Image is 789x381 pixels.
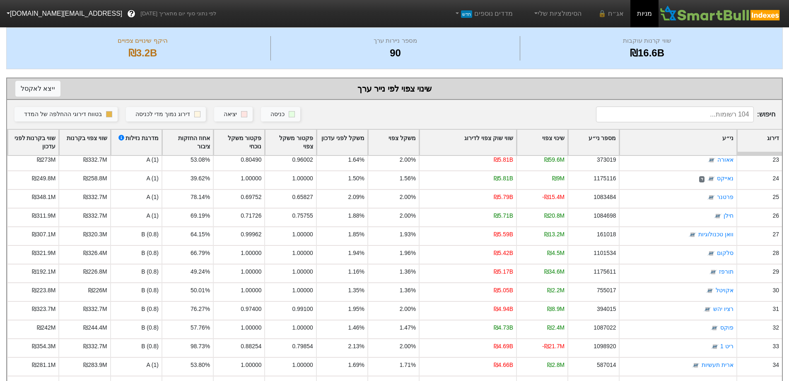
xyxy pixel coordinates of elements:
div: ₪5.05B [494,286,513,295]
div: Toggle SortBy [517,130,567,155]
div: ₪4.5M [547,249,565,257]
div: מספר ניירות ערך [273,36,518,46]
img: tase link [706,287,714,295]
div: Toggle SortBy [737,130,782,155]
div: ₪332.7M [83,211,107,220]
div: Toggle SortBy [8,130,58,155]
div: 26 [773,211,779,220]
div: Toggle SortBy [59,130,110,155]
div: ₪5.42B [494,249,513,257]
div: ₪5.79B [494,193,513,201]
div: 39.62% [191,174,210,183]
div: ₪20.8M [544,211,565,220]
div: ₪13.2M [544,230,565,239]
div: 587014 [597,361,616,369]
span: ? [129,8,134,19]
div: 1.00000 [292,249,313,257]
div: 1083484 [594,193,616,201]
div: ₪258.8M [83,174,107,183]
div: 0.69752 [241,193,261,201]
a: תורפז [719,269,734,275]
div: ₪244.4M [83,323,107,332]
div: Toggle SortBy [620,130,736,155]
div: ₪249.8M [32,174,55,183]
div: ₪34.6M [544,267,565,276]
div: 1175611 [594,267,616,276]
button: יציאה [214,107,253,122]
a: ארית תעשיות [702,362,734,369]
div: B (0.8) [110,338,162,357]
div: 1.56% [400,174,416,183]
div: ₪5.59B [494,230,513,239]
div: ₪9M [552,174,565,183]
div: 66.79% [191,249,210,257]
img: tase link [703,306,712,314]
div: 1.35% [348,286,364,295]
a: מדדים נוספיםחדש [450,5,516,22]
div: 1098920 [594,342,616,351]
a: וואן טכנולוגיות [698,231,734,238]
div: 53.08% [191,155,210,164]
div: 1.00000 [292,361,313,369]
button: דירוג נמוך מדי לכניסה [126,107,206,122]
div: Toggle SortBy [265,130,316,155]
div: 1.00000 [292,286,313,295]
div: Toggle SortBy [214,130,264,155]
div: ₪2.8M [547,361,565,369]
div: ₪59.6M [544,155,565,164]
div: ₪4.94B [494,305,513,313]
img: tase link [710,324,719,332]
div: ₪323.7M [32,305,55,313]
div: 2.00% [400,342,416,351]
div: 90 [273,46,518,61]
img: tase link [714,212,722,221]
img: tase link [707,175,715,183]
div: 2.00% [400,155,416,164]
a: אאורה [717,157,734,163]
div: 30 [773,286,779,295]
div: 50.01% [191,286,210,295]
div: 373019 [597,155,616,164]
img: SmartBull [659,5,782,22]
div: 1.00000 [241,267,261,276]
div: 1.71% [400,361,416,369]
div: 1.00000 [241,323,261,332]
div: 57.76% [191,323,210,332]
span: חדש [461,10,472,18]
div: 0.75755 [292,211,313,220]
div: ₪192.1M [32,267,55,276]
div: Toggle SortBy [317,130,367,155]
span: חיפוש : [596,107,775,122]
div: 0.79854 [292,342,313,351]
div: 1.46% [348,323,364,332]
div: 27 [773,230,779,239]
div: 34 [773,361,779,369]
div: 0.65827 [292,193,313,201]
a: נאייקס [717,175,734,182]
div: ₪283.9M [83,361,107,369]
div: ₪273M [37,155,56,164]
div: 394015 [597,305,616,313]
button: בטווח דירוגי ההחלפה של המדד [14,107,118,122]
div: Toggle SortBy [420,130,516,155]
div: 32 [773,323,779,332]
div: היקף שינויים צפויים [17,36,268,46]
div: 98.73% [191,342,210,351]
div: B (0.8) [110,320,162,338]
div: מדרגת נזילות [117,134,159,151]
a: סלקום [717,250,734,257]
div: ₪4.69B [494,342,513,351]
img: tase link [707,194,715,202]
span: ד [699,176,705,183]
div: 25 [773,193,779,201]
div: B (0.8) [110,282,162,301]
div: Toggle SortBy [162,130,213,155]
img: tase link [692,362,700,370]
div: 31 [773,305,779,313]
div: 29 [773,267,779,276]
div: 2.13% [348,342,364,351]
div: שווי קרנות עוקבות [522,36,772,46]
div: ₪226.8M [83,267,107,276]
img: tase link [707,250,715,258]
div: 64.15% [191,230,210,239]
